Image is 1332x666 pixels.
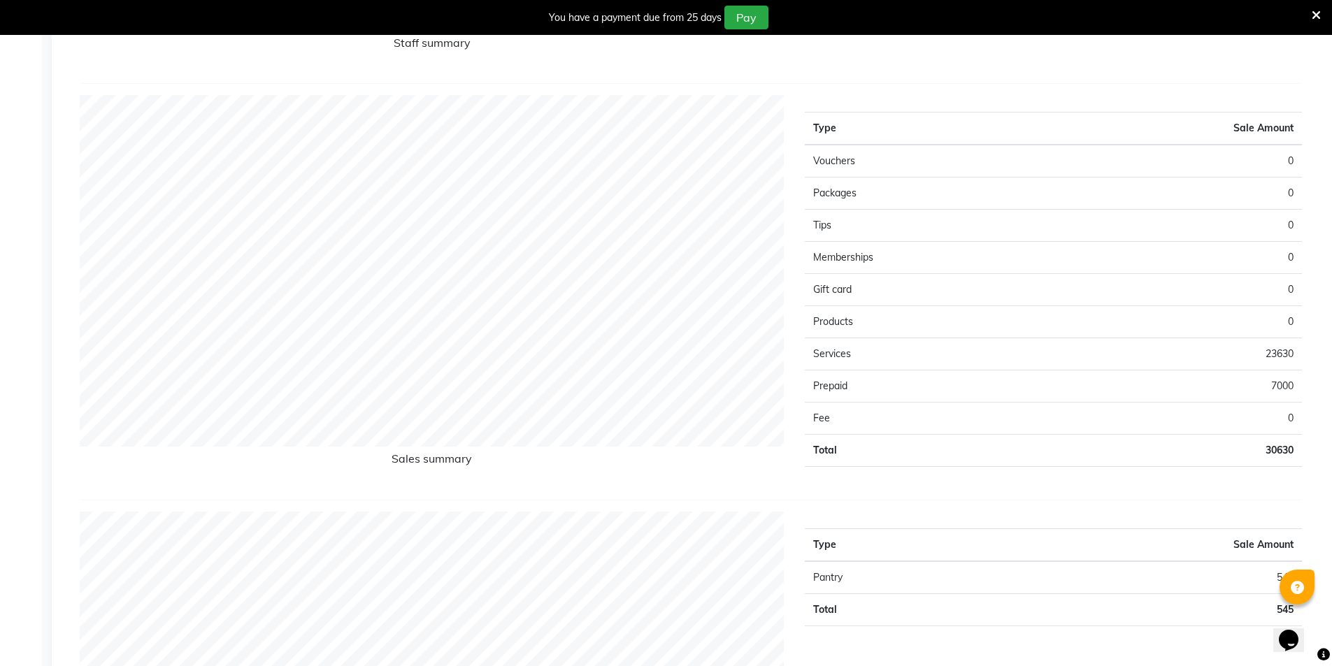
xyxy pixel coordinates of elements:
[805,370,1053,403] td: Prepaid
[1054,403,1302,435] td: 0
[805,403,1053,435] td: Fee
[805,528,991,561] th: Type
[1054,178,1302,210] td: 0
[805,274,1053,306] td: Gift card
[805,338,1053,370] td: Services
[1054,370,1302,403] td: 7000
[805,435,1053,467] td: Total
[805,561,991,594] td: Pantry
[1054,338,1302,370] td: 23630
[991,561,1302,594] td: 545
[80,452,784,471] h6: Sales summary
[805,145,1053,178] td: Vouchers
[724,6,768,29] button: Pay
[805,593,991,625] td: Total
[1054,306,1302,338] td: 0
[805,306,1053,338] td: Products
[549,10,722,25] div: You have a payment due from 25 days
[1054,210,1302,242] td: 0
[80,36,784,55] h6: Staff summary
[1054,274,1302,306] td: 0
[805,242,1053,274] td: Memberships
[1054,113,1302,145] th: Sale Amount
[1054,435,1302,467] td: 30630
[991,528,1302,561] th: Sale Amount
[991,593,1302,625] td: 545
[1273,610,1318,652] iframe: chat widget
[1054,145,1302,178] td: 0
[805,178,1053,210] td: Packages
[1054,242,1302,274] td: 0
[805,113,1053,145] th: Type
[805,210,1053,242] td: Tips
